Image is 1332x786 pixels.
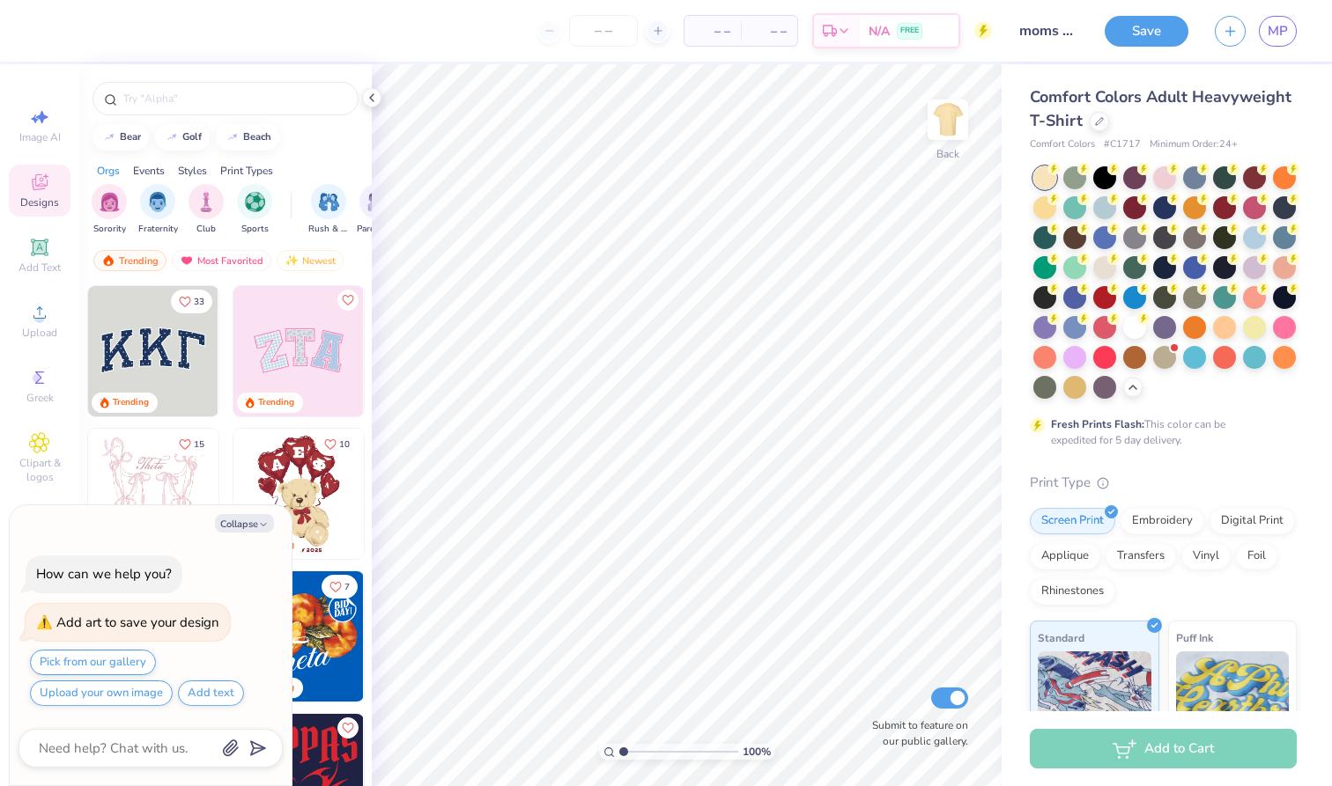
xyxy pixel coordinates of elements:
button: filter button [92,184,127,236]
span: Image AI [19,130,61,144]
span: Comfort Colors Adult Heavyweight T-Shirt [1030,86,1291,131]
span: Sorority [93,223,126,236]
div: Rhinestones [1030,578,1115,605]
img: Standard [1038,651,1151,739]
span: Rush & Bid [308,223,349,236]
span: Minimum Order: 24 + [1150,137,1238,152]
span: # C1717 [1104,137,1141,152]
button: Collapse [215,514,274,533]
div: Back [936,146,959,162]
div: Most Favorited [172,250,271,271]
button: filter button [189,184,224,236]
button: Save [1105,16,1188,47]
span: Standard [1038,628,1084,647]
img: Back [930,102,966,137]
img: edfb13fc-0e43-44eb-bea2-bf7fc0dd67f9 [218,286,348,416]
div: Trending [113,396,149,409]
span: 10 [339,440,350,449]
div: Vinyl [1181,543,1231,569]
span: 7 [344,583,350,591]
input: Untitled Design [1005,13,1091,48]
img: trending.gif [101,254,115,267]
span: 100 % [743,744,771,760]
div: beach [243,132,271,142]
img: Sorority Image [100,192,120,212]
div: filter for Parent's Weekend [357,184,397,236]
div: Trending [93,250,166,271]
span: Add Text [18,261,61,275]
img: 5ee11766-d822-42f5-ad4e-763472bf8dcf [363,286,493,416]
div: Print Types [220,163,273,179]
span: Upload [22,326,57,340]
img: Club Image [196,192,216,212]
span: Club [196,223,216,236]
div: Print Type [1030,473,1297,493]
div: Embroidery [1121,508,1204,534]
div: filter for Club [189,184,224,236]
img: 587403a7-0594-4a7f-b2bd-0ca67a3ff8dd [233,429,364,559]
div: Orgs [97,163,120,179]
div: bear [120,132,141,142]
button: filter button [138,184,178,236]
div: Add art to save your design [56,613,219,631]
span: MP [1268,21,1288,41]
button: Like [337,717,359,738]
input: – – [569,15,638,47]
img: Fraternity Image [148,192,167,212]
img: Rush & Bid Image [319,192,339,212]
div: golf [182,132,202,142]
span: Sports [241,223,269,236]
img: most_fav.gif [180,254,194,267]
button: filter button [237,184,272,236]
div: Newest [277,250,344,271]
div: How can we help you? [36,565,172,583]
button: filter button [357,184,397,236]
span: N/A [869,22,890,40]
img: f22b6edb-555b-47a9-89ed-0dd391bfae4f [363,571,493,702]
div: Events [133,163,165,179]
span: Puff Ink [1176,628,1213,647]
button: Like [171,290,212,313]
div: filter for Rush & Bid [308,184,349,236]
div: Foil [1236,543,1277,569]
span: Designs [20,195,59,209]
div: Digital Print [1210,508,1295,534]
a: MP [1259,16,1297,47]
button: beach [216,124,279,151]
img: 8659caeb-cee5-4a4c-bd29-52ea2f761d42 [233,571,364,702]
img: Sports Image [245,192,265,212]
img: 3b9aba4f-e317-4aa7-a679-c95a879539bd [88,286,218,416]
span: Parent's Weekend [357,223,397,236]
img: Newest.gif [285,254,299,267]
img: e74243e0-e378-47aa-a400-bc6bcb25063a [363,429,493,559]
button: Like [171,432,212,456]
img: 83dda5b0-2158-48ca-832c-f6b4ef4c4536 [88,429,218,559]
strong: Fresh Prints Flash: [1051,417,1144,431]
span: Greek [26,391,54,405]
button: Like [322,575,358,599]
div: This color can be expedited for 5 day delivery. [1051,416,1268,448]
label: Submit to feature on our public gallery. [862,717,968,749]
button: Like [337,290,359,311]
button: filter button [308,184,349,236]
div: Trending [258,396,294,409]
div: filter for Sports [237,184,272,236]
img: Parent's Weekend Image [367,192,388,212]
span: 33 [194,298,204,306]
img: trend_line.gif [102,132,116,143]
button: Upload your own image [30,680,173,706]
img: Puff Ink [1176,651,1290,739]
span: – – [695,22,730,40]
img: trend_line.gif [165,132,179,143]
div: Screen Print [1030,508,1115,534]
img: d12a98c7-f0f7-4345-bf3a-b9f1b718b86e [218,429,348,559]
button: Like [316,432,358,456]
div: Applique [1030,543,1100,569]
span: – – [751,22,787,40]
button: golf [155,124,210,151]
div: Transfers [1106,543,1176,569]
button: bear [92,124,149,151]
span: Comfort Colors [1030,137,1095,152]
span: Clipart & logos [9,456,70,484]
span: FREE [900,25,919,37]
